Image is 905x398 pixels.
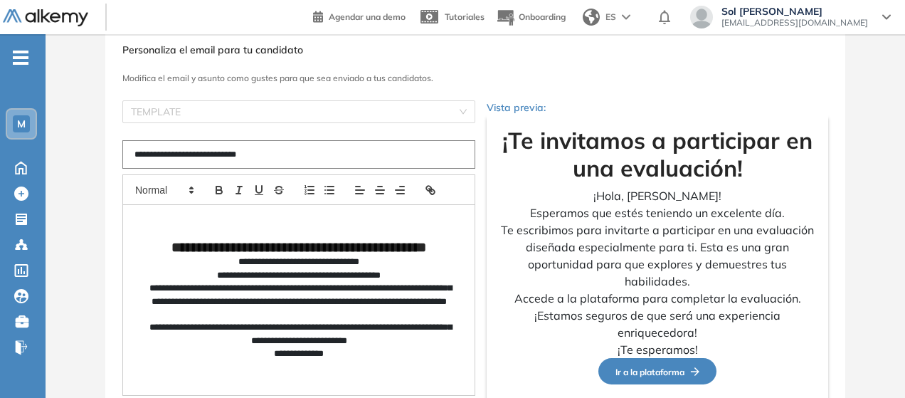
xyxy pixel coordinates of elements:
p: Te escribimos para invitarte a participar en una evaluación diseñada especialmente para ti. Esta ... [498,221,817,290]
h3: Personaliza el email para tu candidato [122,44,828,56]
a: Agendar una demo [313,7,406,24]
strong: ¡Te invitamos a participar en una evaluación! [502,126,813,182]
span: Tutoriales [445,11,485,22]
p: Accede a la plataforma para completar la evaluación. ¡Estamos seguros de que será una experiencia... [498,290,817,341]
button: Onboarding [496,2,566,33]
i: - [13,56,28,59]
img: Flecha [684,367,699,376]
span: Onboarding [519,11,566,22]
h3: Modifica el email y asunto como gustes para que sea enviado a tus candidatos. [122,73,828,83]
p: ¡Hola, [PERSON_NAME]! [498,187,817,204]
img: arrow [622,14,630,20]
span: M [17,118,26,130]
img: Logo [3,9,88,27]
span: [EMAIL_ADDRESS][DOMAIN_NAME] [721,17,868,28]
span: Sol [PERSON_NAME] [721,6,868,17]
p: ¡Te esperamos! [498,341,817,358]
p: Esperamos que estés teniendo un excelente día. [498,204,817,221]
button: Ir a la plataformaFlecha [598,358,716,384]
p: Vista previa: [487,100,828,115]
img: world [583,9,600,26]
span: Ir a la plataforma [615,367,699,377]
span: ES [605,11,616,23]
span: Agendar una demo [329,11,406,22]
